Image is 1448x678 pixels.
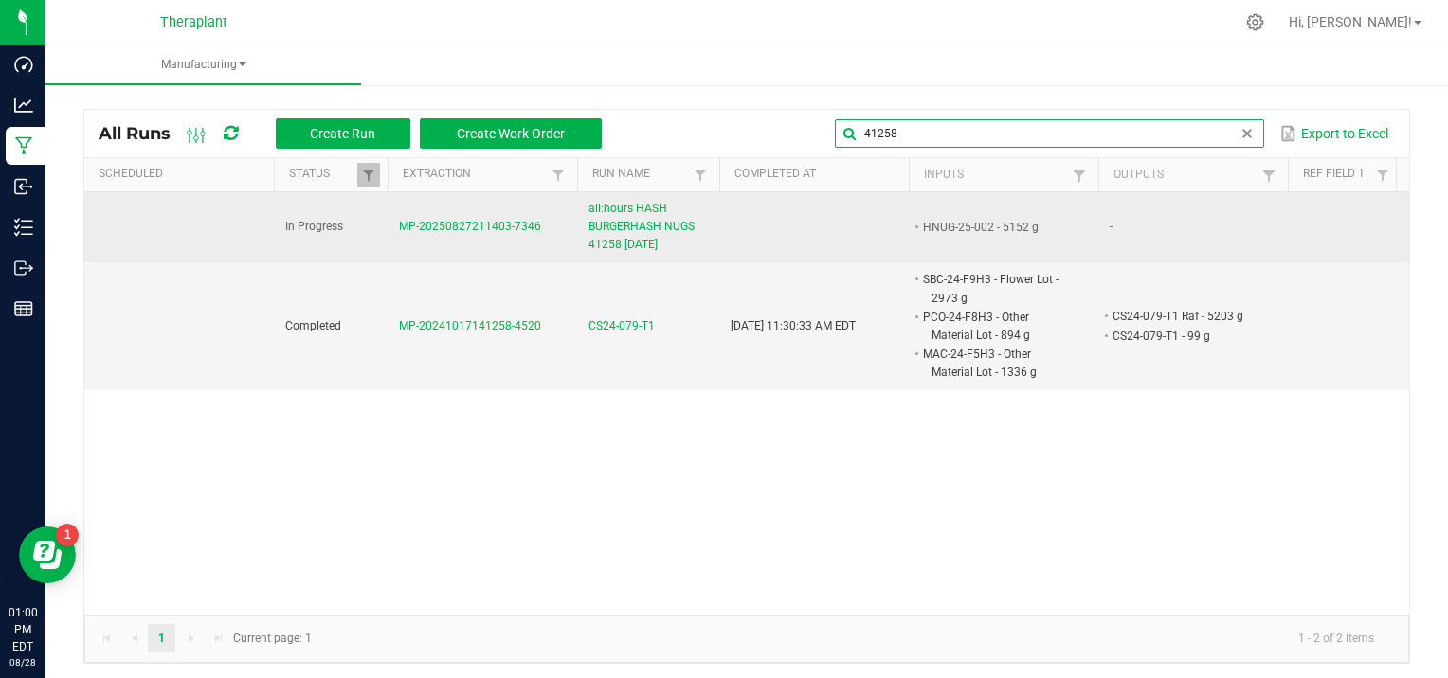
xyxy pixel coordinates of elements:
a: Completed AtSortable [734,167,901,182]
span: In Progress [285,220,343,233]
li: MAC-24-F5H3 - Other Material Lot - 1336 g [920,345,1070,382]
li: PCO-24-F8H3 - Other Material Lot - 894 g [920,308,1070,345]
inline-svg: Inbound [14,177,33,196]
inline-svg: Manufacturing [14,136,33,155]
li: SBC-24-F9H3 - Flower Lot - 2973 g [920,270,1070,307]
span: MP-20250827211403-7346 [399,220,541,233]
th: Inputs [909,158,1098,192]
a: Filter [547,163,570,187]
button: Create Work Order [420,118,602,149]
a: ExtractionSortable [403,167,546,182]
a: Filter [1371,163,1394,187]
inline-svg: Inventory [14,218,33,237]
p: 01:00 PM EDT [9,604,37,655]
iframe: Resource center [19,526,76,583]
kendo-pager: Current page: 1 [84,615,1409,663]
div: Manage settings [1243,13,1267,31]
button: Export to Excel [1276,117,1393,150]
inline-svg: Dashboard [14,55,33,74]
a: Filter [357,163,380,187]
a: Manufacturing [45,45,361,85]
span: MP-20241017141258-4520 [399,319,541,332]
span: CS24-079-T1 [588,317,655,335]
input: Search by Run Name, Extraction, Machine, or Lot Number [835,119,1263,148]
inline-svg: Reports [14,299,33,318]
td: - [1098,192,1288,263]
span: clear [1240,126,1255,141]
button: Create Run [276,118,410,149]
span: Manufacturing [45,57,361,73]
a: ScheduledSortable [99,167,266,182]
a: Run NameSortable [592,167,688,182]
div: All Runs [99,117,616,150]
span: Completed [285,319,341,332]
a: Filter [689,163,712,187]
li: HNUG-25-002 - 5152 g [920,218,1070,237]
inline-svg: Analytics [14,96,33,115]
p: 08/28 [9,655,37,669]
span: [DATE] 11:30:33 AM EDT [731,319,856,332]
span: Hi, [PERSON_NAME]! [1289,14,1412,29]
li: CS24-079-T1 - 99 g [1110,327,1259,346]
span: all:hours HASH BURGERHASH NUGS 41258 [DATE] [588,200,708,255]
kendo-pager-info: 1 - 2 of 2 items [323,623,1389,654]
span: Create Run [310,126,375,141]
th: Outputs [1098,158,1288,192]
span: Create Work Order [457,126,565,141]
iframe: Resource center unread badge [56,524,79,546]
a: Page 1 [148,624,175,652]
a: Filter [1068,164,1091,187]
a: Filter [1258,164,1280,187]
a: StatusSortable [289,167,356,182]
li: CS24-079-T1 Raf - 5203 g [1110,307,1259,326]
span: Theraplant [160,14,227,30]
inline-svg: Outbound [14,259,33,277]
a: Ref Field 1Sortable [1303,167,1370,182]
